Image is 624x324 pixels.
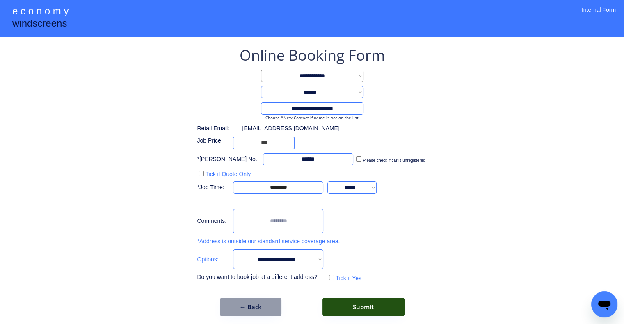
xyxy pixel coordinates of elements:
div: Do you want to book job at a different address? [197,273,323,281]
button: ← Back [220,298,281,316]
div: Online Booking Form [240,45,385,66]
div: Internal Form [582,6,616,25]
label: Tick if Yes [336,275,361,281]
div: *Job Time: [197,184,229,192]
div: Choose *New Contact if name is not on the list [261,115,363,120]
div: Comments: [197,217,229,225]
div: *Address is outside our standard service coverage area. [197,238,340,246]
div: Job Price: [197,137,229,145]
div: Retail Email: [197,125,238,133]
div: windscreens [12,16,67,32]
div: e c o n o m y [12,4,69,20]
div: Options: [197,256,229,264]
label: Please check if car is unregistered [363,158,425,163]
button: Submit [322,298,405,316]
div: [EMAIL_ADDRESS][DOMAIN_NAME] [242,125,339,133]
div: *[PERSON_NAME] No.: [197,155,258,163]
iframe: Button to launch messaging window [591,291,617,317]
label: Tick if Quote Only [205,171,251,177]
